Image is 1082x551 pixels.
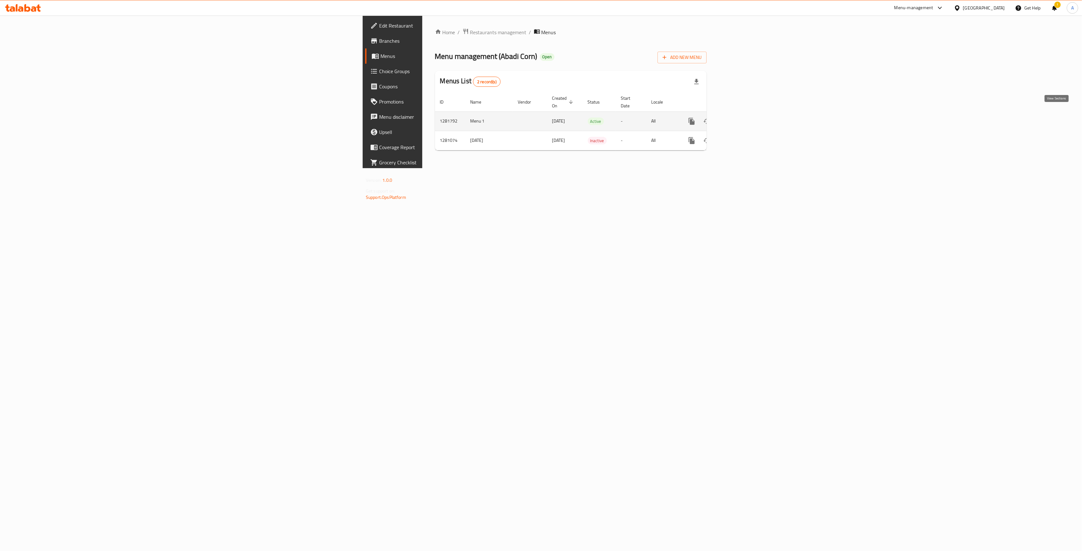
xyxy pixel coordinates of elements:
[646,131,679,150] td: All
[894,4,933,12] div: Menu-management
[699,133,715,148] button: Change Status
[658,52,707,63] button: Add New Menu
[679,92,750,112] th: Actions
[435,92,750,150] table: enhanced table
[379,128,538,136] span: Upsell
[552,117,565,125] span: [DATE]
[699,114,715,129] button: Change Status
[1071,4,1074,11] span: A
[552,136,565,144] span: [DATE]
[541,28,556,36] span: Menus
[365,140,543,155] a: Coverage Report
[365,109,543,124] a: Menu disclaimer
[365,18,543,33] a: Edit Restaurant
[684,133,699,148] button: more
[379,67,538,75] span: Choice Groups
[684,114,699,129] button: more
[379,22,538,29] span: Edit Restaurant
[379,159,538,166] span: Grocery Checklist
[365,155,543,170] a: Grocery Checklist
[365,64,543,79] a: Choice Groups
[366,187,395,195] span: Get support on:
[365,124,543,140] a: Upsell
[473,79,500,85] span: 2 record(s)
[540,54,554,60] span: Open
[588,98,608,106] span: Status
[473,77,501,87] div: Total records count
[379,98,538,105] span: Promotions
[963,4,1005,11] div: [GEOGRAPHIC_DATA]
[380,52,538,60] span: Menus
[379,113,538,121] span: Menu disclaimer
[621,94,639,110] span: Start Date
[663,54,702,61] span: Add New Menu
[365,48,543,64] a: Menus
[518,98,540,106] span: Vendor
[616,111,646,131] td: -
[379,143,538,151] span: Coverage Report
[365,33,543,48] a: Branches
[366,193,406,201] a: Support.OpsPlatform
[366,176,381,184] span: Version:
[440,76,501,87] h2: Menus List
[588,118,604,125] span: Active
[440,98,452,106] span: ID
[379,37,538,45] span: Branches
[435,28,707,36] nav: breadcrumb
[540,53,554,61] div: Open
[689,74,704,89] div: Export file
[651,98,671,106] span: Locale
[616,131,646,150] td: -
[588,137,607,144] span: Inactive
[552,94,575,110] span: Created On
[382,176,392,184] span: 1.0.0
[365,79,543,94] a: Coupons
[470,98,490,106] span: Name
[379,83,538,90] span: Coupons
[646,111,679,131] td: All
[365,94,543,109] a: Promotions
